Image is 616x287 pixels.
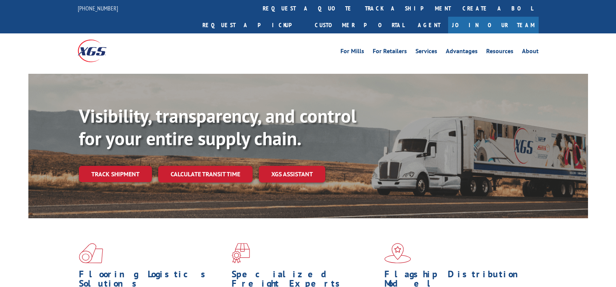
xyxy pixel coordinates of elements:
[410,17,448,33] a: Agent
[197,17,309,33] a: Request a pickup
[384,243,411,263] img: xgs-icon-flagship-distribution-model-red
[522,48,539,57] a: About
[79,104,356,150] b: Visibility, transparency, and control for your entire supply chain.
[340,48,364,57] a: For Mills
[309,17,410,33] a: Customer Portal
[232,243,250,263] img: xgs-icon-focused-on-flooring-red
[158,166,253,183] a: Calculate transit time
[373,48,407,57] a: For Retailers
[446,48,478,57] a: Advantages
[486,48,513,57] a: Resources
[448,17,539,33] a: Join Our Team
[79,166,152,182] a: Track shipment
[415,48,437,57] a: Services
[259,166,325,183] a: XGS ASSISTANT
[78,4,118,12] a: [PHONE_NUMBER]
[79,243,103,263] img: xgs-icon-total-supply-chain-intelligence-red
